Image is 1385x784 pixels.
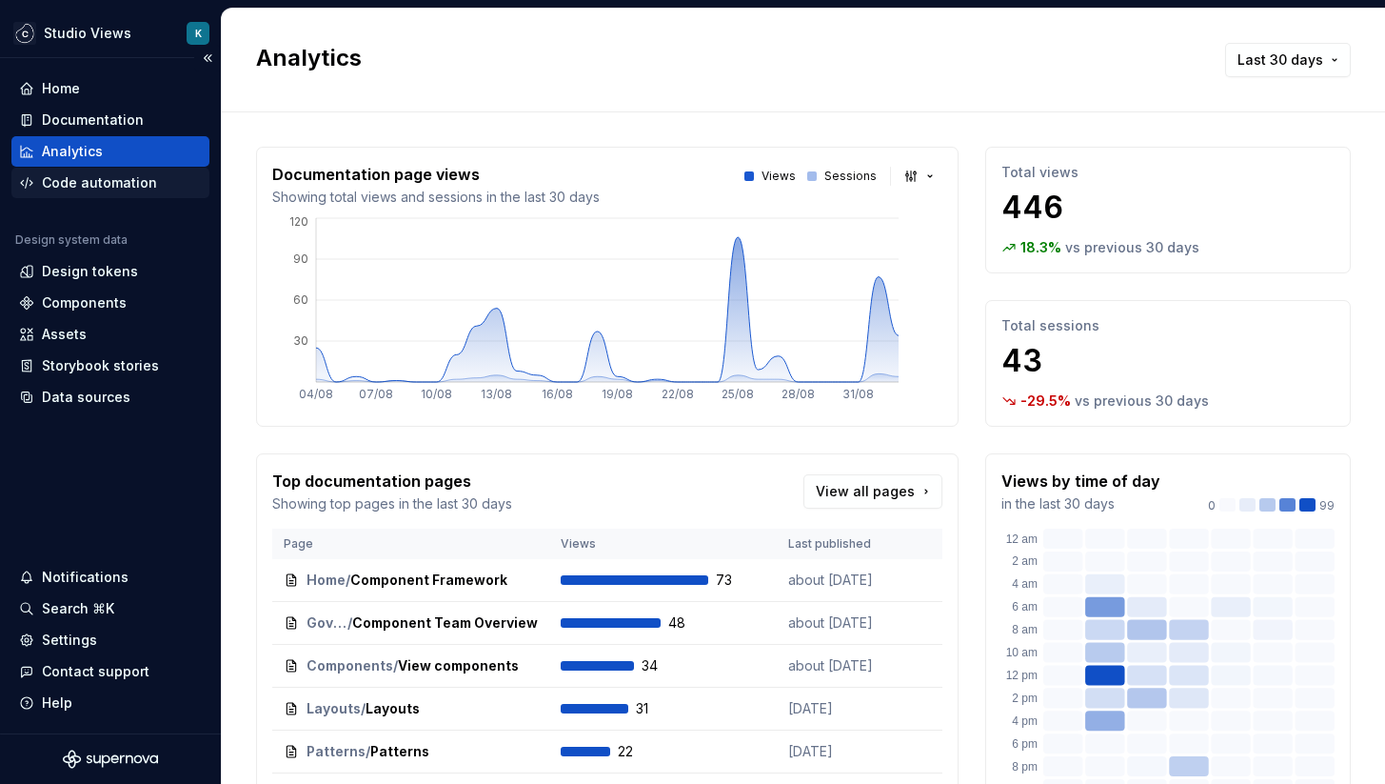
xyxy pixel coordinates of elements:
text: 6 pm [1012,737,1038,751]
tspan: 10/08 [421,387,452,401]
a: Code automation [11,168,209,198]
button: Contact support [11,656,209,687]
span: 48 [668,613,718,633]
a: Assets [11,319,209,350]
button: Last 30 days [1225,43,1351,77]
div: Design system data [15,232,128,248]
div: Code automation [42,173,157,192]
span: Component Framework [350,571,507,590]
tspan: 22/08 [662,387,694,401]
span: / [393,656,398,675]
button: Help [11,688,209,718]
a: Components [11,288,209,318]
span: Layouts [307,699,361,718]
text: 4 am [1012,577,1038,591]
p: 0 [1208,498,1216,513]
div: Studio Views [44,24,131,43]
div: Home [42,79,80,98]
a: Data sources [11,382,209,412]
p: -29.5 % [1020,392,1071,411]
h2: Analytics [256,43,1195,73]
a: Settings [11,625,209,655]
span: / [361,699,366,718]
span: Governance [307,613,347,633]
div: Assets [42,325,87,344]
span: Component Team Overview [352,613,538,633]
p: Showing top pages in the last 30 days [272,494,512,513]
tspan: 07/08 [359,387,393,401]
th: Views [549,529,777,559]
p: about [DATE] [788,613,931,633]
tspan: 16/08 [542,387,573,401]
text: 6 am [1012,600,1038,613]
a: View all pages [803,474,942,509]
tspan: 13/08 [481,387,512,401]
span: 34 [642,656,691,675]
span: Patterns [307,742,366,761]
span: / [366,742,370,761]
text: 2 pm [1012,692,1038,705]
text: 2 am [1012,554,1038,568]
span: 73 [716,571,765,590]
div: K [195,26,202,41]
p: in the last 30 days [1001,494,1160,513]
text: 12 am [1006,533,1038,546]
button: Studio ViewsK [4,12,217,53]
span: View components [398,656,519,675]
text: 8 am [1012,623,1038,636]
p: [DATE] [788,742,931,761]
button: Notifications [11,562,209,593]
span: 22 [618,742,667,761]
span: Components [307,656,393,675]
div: Analytics [42,142,103,161]
tspan: 60 [293,292,308,307]
p: Sessions [824,169,877,184]
span: Patterns [370,742,429,761]
a: Design tokens [11,256,209,287]
p: Documentation page views [272,163,600,186]
div: Contact support [42,662,149,681]
p: Showing total views and sessions in the last 30 days [272,188,600,207]
div: Documentation [42,111,144,130]
a: Supernova Logo [63,750,158,769]
button: Collapse sidebar [194,45,221,71]
tspan: 25/08 [722,387,754,401]
p: vs previous 30 days [1075,392,1209,411]
div: Help [42,694,72,713]
p: Views [762,169,796,184]
tspan: 28/08 [782,387,815,401]
p: 18.3 % [1020,238,1061,257]
div: Notifications [42,568,129,587]
div: Components [42,293,127,312]
a: Analytics [11,136,209,167]
tspan: 19/08 [602,387,633,401]
span: 31 [636,699,685,718]
p: [DATE] [788,699,931,718]
div: Settings [42,631,97,650]
a: Storybook stories [11,351,209,381]
tspan: 04/08 [299,387,333,401]
tspan: 30 [293,333,308,348]
p: Total sessions [1001,316,1335,335]
span: View all pages [816,482,915,501]
span: / [346,571,350,590]
p: vs previous 30 days [1065,238,1199,257]
tspan: 120 [289,214,308,229]
th: Last published [777,529,942,559]
img: f5634f2a-3c0d-4c0b-9dc3-3862a3e014c7.png [13,22,36,45]
span: Home [307,571,346,590]
p: about [DATE] [788,656,931,675]
span: / [347,613,352,633]
div: 99 [1208,498,1335,513]
p: about [DATE] [788,571,931,590]
tspan: 90 [293,251,308,266]
span: Last 30 days [1237,50,1323,70]
div: Search ⌘K [42,599,114,618]
tspan: 31/08 [842,387,874,401]
p: Views by time of day [1001,470,1160,493]
span: Layouts [366,699,420,718]
div: Data sources [42,388,130,407]
p: Total views [1001,163,1335,182]
div: Storybook stories [42,356,159,375]
text: 12 pm [1006,669,1038,682]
